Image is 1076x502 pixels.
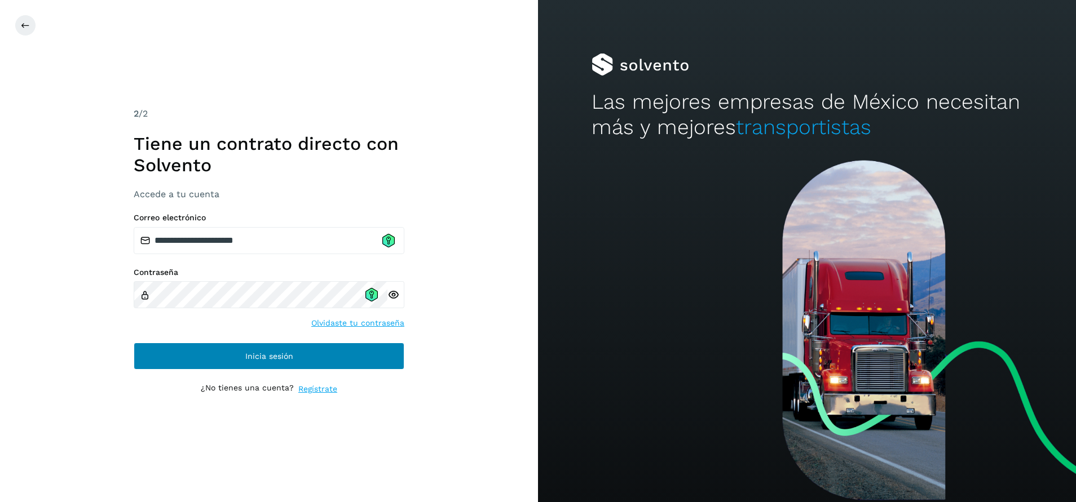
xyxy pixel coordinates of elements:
[134,268,404,277] label: Contraseña
[134,343,404,370] button: Inicia sesión
[134,108,139,119] span: 2
[736,115,871,139] span: transportistas
[134,213,404,223] label: Correo electrónico
[134,189,404,199] h3: Accede a tu cuenta
[201,383,294,395] p: ¿No tienes una cuenta?
[592,90,1022,140] h2: Las mejores empresas de México necesitan más y mejores
[245,352,293,360] span: Inicia sesión
[298,383,337,395] a: Regístrate
[311,317,404,329] a: Olvidaste tu contraseña
[134,107,404,121] div: /2
[134,133,404,176] h1: Tiene un contrato directo con Solvento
